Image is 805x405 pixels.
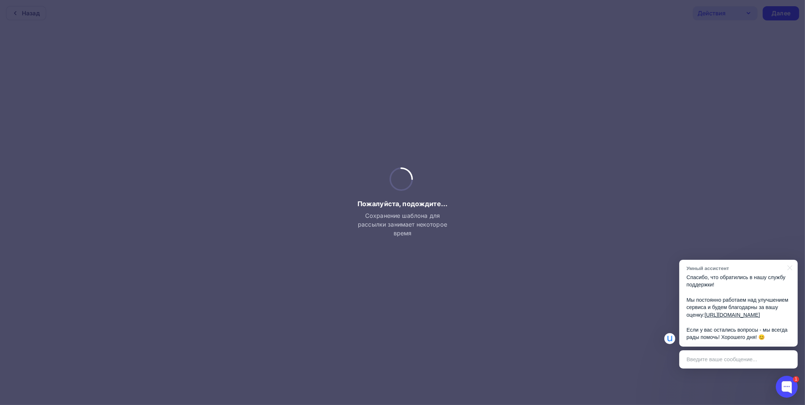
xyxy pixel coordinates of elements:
p: Спасибо, что обратились в нашу службу поддержки! Мы постоянно работаем над улучшением сервиса и б... [687,274,790,341]
span: Пожалуйста, подождите... [357,200,448,208]
span: Сохранение шаблона для рассылки занимает некоторое время [355,211,451,238]
a: [URL][DOMAIN_NAME] [705,312,760,318]
div: Введите ваше сообщение... [679,350,798,369]
div: Умный ассистент [687,265,783,272]
img: Умный ассистент [664,333,675,344]
div: 1 [793,376,799,382]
